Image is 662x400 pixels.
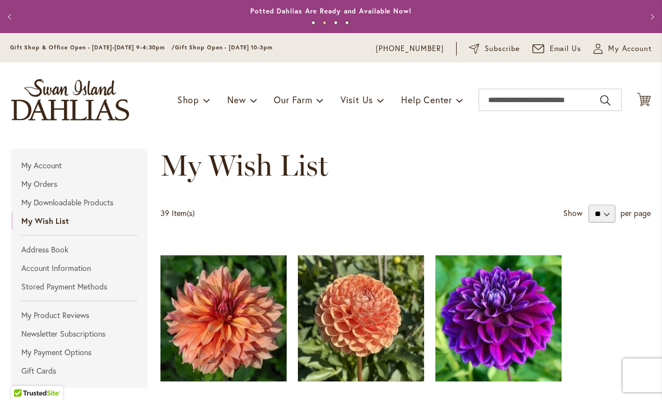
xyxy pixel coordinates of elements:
[10,44,175,51] span: Gift Shop & Office Open - [DATE]-[DATE] 9-4:30pm /
[532,43,582,54] a: Email Us
[563,208,582,218] strong: Show
[11,278,148,295] a: Stored Payment Methods
[160,240,287,397] img: Andy's Legacy
[550,43,582,54] span: Email Us
[640,6,662,28] button: Next
[11,325,148,342] a: Newsletter Subscriptions
[341,94,373,105] span: Visit Us
[11,307,148,324] a: My Product Reviews
[594,43,652,54] button: My Account
[160,240,287,399] a: Andy's Legacy
[323,21,327,25] button: 2 of 4
[401,94,452,105] span: Help Center
[11,176,148,192] a: My Orders
[11,362,148,379] a: Gift Cards
[11,157,148,174] a: My Account
[435,240,562,397] img: BOOGIE NITES
[469,43,520,54] a: Subscribe
[345,21,349,25] button: 4 of 4
[620,208,651,218] span: per page
[177,94,199,105] span: Shop
[8,360,40,392] iframe: Launch Accessibility Center
[11,344,148,361] a: My Payment Options
[435,240,562,399] a: BOOGIE NITES
[298,240,424,399] a: BEE HIVE
[227,94,246,105] span: New
[608,43,652,54] span: My Account
[11,260,148,277] a: Account Information
[376,43,444,54] a: [PHONE_NUMBER]
[11,213,148,229] strong: My Wish List
[160,148,328,183] span: My Wish List
[298,240,424,397] img: BEE HIVE
[485,43,520,54] span: Subscribe
[11,194,148,211] a: My Downloadable Products
[175,44,273,51] span: Gift Shop Open - [DATE] 10-3pm
[11,79,129,121] a: store logo
[160,208,195,218] span: 39 Item(s)
[334,21,338,25] button: 3 of 4
[11,241,148,258] a: Address Book
[311,21,315,25] button: 1 of 4
[250,7,412,15] a: Potted Dahlias Are Ready and Available Now!
[274,94,312,105] span: Our Farm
